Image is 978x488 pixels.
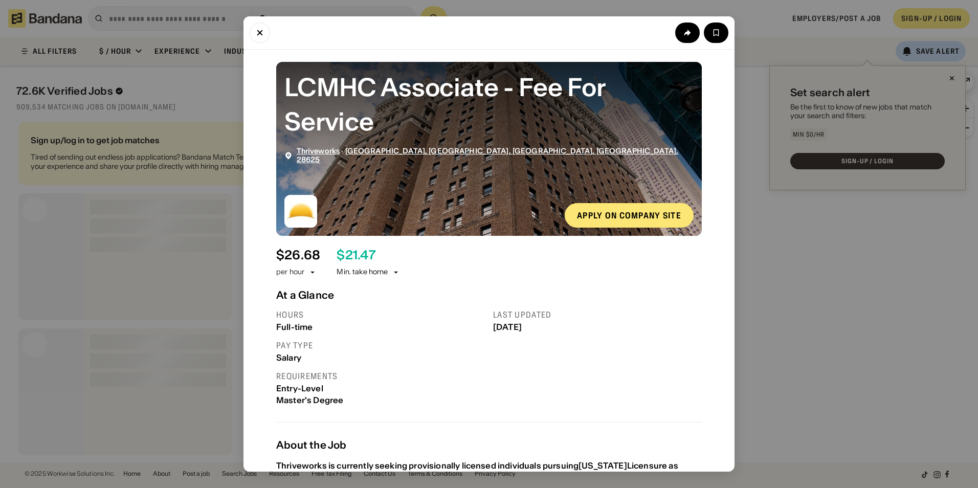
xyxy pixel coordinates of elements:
div: About the Job [276,439,702,451]
b: [US_STATE] [579,460,627,471]
div: Entry-Level [276,384,485,393]
div: At a Glance [276,289,702,301]
div: · [297,147,694,164]
a: Thriveworks [297,146,340,156]
div: Full-time [276,322,485,332]
div: Requirements [276,371,485,382]
div: Apply on company site [577,211,681,219]
b: Thriveworks is currently seeking provisionally licensed individuals pursuing [276,460,579,471]
div: [DATE] [493,322,702,332]
div: Last updated [493,309,702,320]
div: $ 26.68 [276,248,320,263]
div: Pay type [276,340,485,351]
div: Min. take home [337,267,400,277]
a: [GEOGRAPHIC_DATA], [GEOGRAPHIC_DATA], [GEOGRAPHIC_DATA], [GEOGRAPHIC_DATA], 28625 [297,146,678,164]
div: LCMHC Associate - Fee For Service [284,70,694,139]
div: Hours [276,309,485,320]
div: Salary [276,353,485,363]
div: $ 21.47 [337,248,375,263]
button: Close [250,23,270,43]
img: Thriveworks logo [284,195,317,228]
div: Master's Degree [276,395,485,405]
div: per hour [276,267,304,277]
